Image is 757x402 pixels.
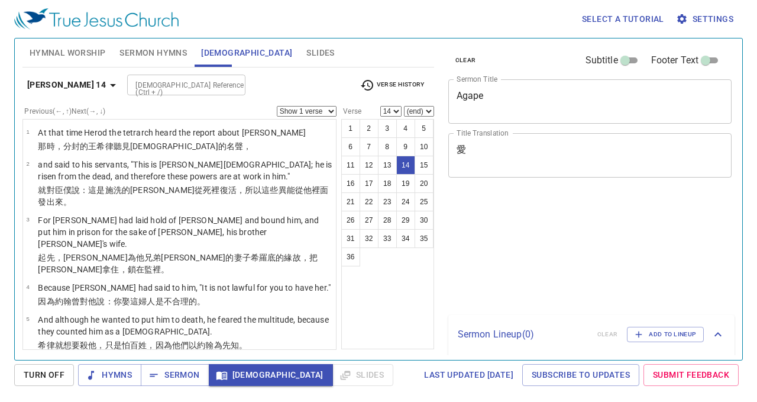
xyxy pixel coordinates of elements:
[26,216,29,223] span: 3
[105,297,206,306] wg3004: ：你
[360,192,378,211] button: 22
[30,46,106,60] span: Hymnal Worship
[415,211,434,230] button: 30
[55,141,252,151] wg2540: ，分封的王
[458,327,588,342] p: Sermon Lineup ( 0 )
[360,229,378,248] button: 32
[627,327,704,342] button: Add to Lineup
[38,185,328,207] wg3816: 說
[27,78,106,92] b: [PERSON_NAME] 14
[47,141,252,151] wg1565: 時
[96,340,247,350] wg846: ，只是怕
[643,364,739,386] a: Submit Feedback
[396,119,415,138] button: 4
[119,265,170,274] wg2902: ，鎖
[585,53,618,67] span: Subtitle
[341,108,361,115] label: Verse
[38,127,306,139] p: At that time Herod the tetrarch heard the report about [PERSON_NAME]
[114,141,252,151] wg2264: 聽見
[38,253,318,274] wg80: [PERSON_NAME]
[38,252,332,275] p: 起先，[PERSON_NAME]
[38,140,306,152] p: 那
[38,253,318,274] wg846: 兄弟
[172,340,247,350] wg3754: 他們以
[38,253,318,274] wg1063: 他
[360,156,378,175] button: 12
[197,340,247,350] wg2192: 約翰為
[78,364,141,386] button: Hymns
[378,192,397,211] button: 23
[38,185,328,207] wg2036: ：這
[341,211,360,230] button: 26
[26,284,29,290] span: 4
[396,211,415,230] button: 29
[150,368,199,382] span: Sermon
[141,364,209,386] button: Sermon
[131,78,222,92] input: Type Bible Reference
[378,156,397,175] button: 13
[243,141,251,151] wg189: ，
[378,119,397,138] button: 3
[218,141,252,151] wg2424: 的名聲
[306,46,334,60] span: Slides
[72,297,205,306] wg2491: 曾對他
[419,364,518,386] a: Last updated [DATE]
[577,8,669,30] button: Select a tutorial
[130,141,251,151] wg191: [DEMOGRAPHIC_DATA]
[415,137,434,156] button: 10
[396,137,415,156] button: 9
[396,192,415,211] button: 24
[424,368,513,382] span: Last updated [DATE]
[102,265,169,274] wg2491: 拿住
[360,174,378,193] button: 17
[651,53,699,67] span: Footer Text
[88,368,132,382] span: Hymns
[26,160,29,167] span: 2
[341,174,360,193] button: 16
[147,340,247,350] wg3793: ，因為
[38,282,331,294] p: Because [PERSON_NAME] had said to him, "It is not lawful for you to have her."
[38,314,332,337] p: And although he wanted to put him to death, he feared the multitude, because they counted him as ...
[341,229,360,248] button: 31
[38,185,328,207] wg3778: 是
[88,340,247,350] wg615: 他
[360,119,378,138] button: 2
[378,229,397,248] button: 33
[378,137,397,156] button: 8
[38,339,332,351] p: 希律就
[341,247,360,266] button: 36
[22,74,125,96] button: [PERSON_NAME] 14
[341,156,360,175] button: 11
[26,128,29,135] span: 1
[38,159,332,182] p: and said to his servants, "This is [PERSON_NAME][DEMOGRAPHIC_DATA]; he is risen from the dead, an...
[38,295,331,307] p: 因為
[172,297,206,306] wg3756: 合理的
[444,190,677,311] iframe: from-child
[130,297,205,306] wg2192: 這婦人是不
[678,12,733,27] span: Settings
[136,265,170,274] wg1210: 在監
[122,297,206,306] wg4671: 娶
[38,185,328,207] wg2532: 對臣僕
[448,315,735,354] div: Sermon Lineup(0)clearAdd to Lineup
[130,340,247,350] wg5399: 百姓
[209,364,333,386] button: [DEMOGRAPHIC_DATA]
[119,46,187,60] span: Sermon Hymns
[24,368,64,382] span: Turn Off
[96,297,205,306] wg846: 說
[674,8,738,30] button: Settings
[455,55,476,66] span: clear
[14,8,179,30] img: True Jesus Church
[24,108,105,115] label: Previous (←, ↑) Next (→, ↓)
[360,211,378,230] button: 27
[415,229,434,248] button: 35
[378,211,397,230] button: 28
[415,156,434,175] button: 15
[415,119,434,138] button: 5
[457,144,724,166] textarea: 愛
[415,192,434,211] button: 25
[378,174,397,193] button: 18
[239,340,247,350] wg4396: 。
[197,297,205,306] wg1832: 。
[38,197,72,207] wg1722: 發出來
